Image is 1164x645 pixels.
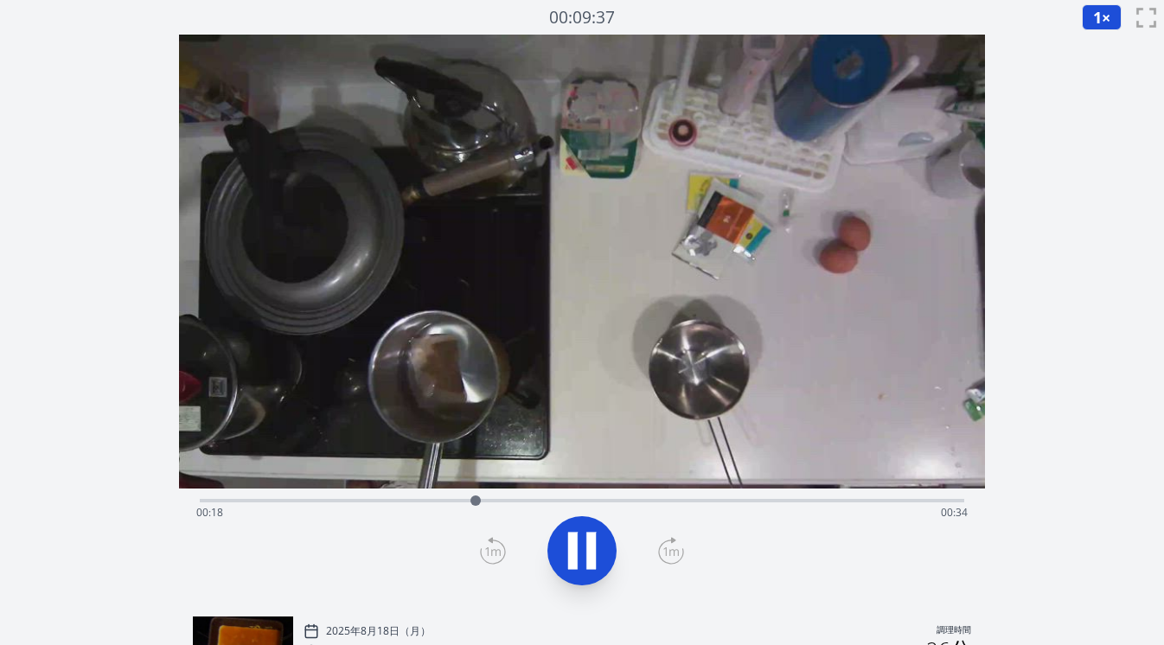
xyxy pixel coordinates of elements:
[1082,4,1122,30] button: 1×
[549,5,615,30] a: 00:09:37
[326,623,431,638] font: 2025年8月18日（月）
[196,505,223,520] span: 00:18
[1102,7,1110,28] font: ×
[1093,7,1102,28] font: 1
[941,505,968,520] span: 00:34
[937,624,971,635] font: 調理時間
